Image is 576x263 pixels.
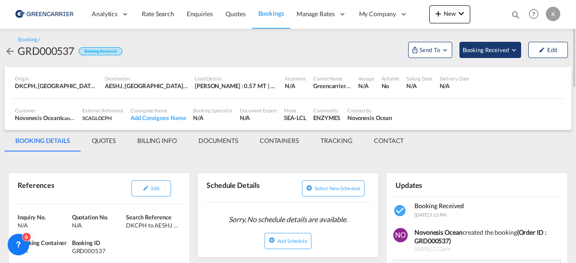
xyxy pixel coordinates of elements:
[347,114,392,122] div: Novonesis Ocean
[126,214,171,221] span: Search Reference
[313,114,340,122] div: ENZYMES
[204,177,286,199] div: Schedule Details
[408,42,452,58] button: Open demo menu
[313,82,351,90] div: Greencarrier Consolidators
[359,9,396,18] span: My Company
[511,10,521,23] div: icon-magnify
[414,212,446,218] span: [DATE] 3:53 PM
[92,9,117,18] span: Analytics
[393,204,408,218] md-icon: icon-checkbox-marked-circle
[347,107,392,114] div: Created By
[193,114,232,122] div: N/A
[526,6,541,22] span: Help
[258,9,284,17] span: Bookings
[302,180,364,196] button: icon-plus-circleSelect new schedule
[440,75,470,82] div: Delivery Date
[393,228,408,242] img: Ygrk3AAAABklEQVQDAFF8c5fyQb5PAAAAAElFTkSuQmCC
[18,44,74,58] div: GRD000537
[285,75,306,82] div: Incoterms
[82,107,123,114] div: External Reference
[4,46,15,57] md-icon: icon-arrow-left
[18,221,70,229] div: N/A
[72,239,100,246] span: Booking ID
[82,115,112,121] span: SCAGLOCPH
[126,221,178,229] div: DKCPH to AESHJ / 26 Sep 2025
[511,10,521,20] md-icon: icon-magnify
[225,10,245,18] span: Quotes
[72,214,108,221] span: Quotation No.
[284,114,306,122] div: SEA-LCL
[4,44,18,58] div: icon-arrow-left
[195,82,278,90] div: [PERSON_NAME] : 0.57 MT | Volumetric Wt : 2.02 CBM | Chargeable Wt : 2.02 W/M
[526,6,546,22] div: Help
[433,8,444,19] md-icon: icon-plus 400-fg
[539,47,545,53] md-icon: icon-pencil
[126,130,188,152] md-tab-item: BILLING INFO
[269,237,275,243] md-icon: icon-plus-circle
[310,130,363,152] md-tab-item: TRACKING
[414,228,562,245] div: created the booking
[382,82,399,90] div: No
[418,45,441,54] span: Send To
[414,202,464,210] span: Booking Received
[456,8,467,19] md-icon: icon-chevron-down
[285,82,295,90] div: N/A
[15,114,75,122] div: Novonesis Ocean
[358,82,374,90] div: N/A
[195,75,278,82] div: Load Details
[284,107,306,114] div: Mode
[528,42,568,58] button: icon-pencilEdit
[406,82,432,90] div: N/A
[240,107,277,114] div: Document Expert
[105,82,188,90] div: AESHJ, Sharjah, United Arab Emirates, Middle East, Middle East
[15,75,98,82] div: Origin
[4,130,81,152] md-tab-item: BOOKING DETAILS
[313,107,340,114] div: Commodity
[4,130,414,152] md-pagination-wrapper: Use the left and right arrow keys to navigate between tabs
[18,36,40,44] div: Booking /
[105,75,188,82] div: Destination
[463,45,510,54] span: Booking Received
[414,245,562,253] span: [DATE] 7:23pm
[130,114,186,122] div: Add Consignee Name
[72,221,124,229] div: N/A
[265,233,311,249] button: icon-plus-circleAdd Schedule
[72,247,124,255] div: GRD000537
[130,107,186,114] div: Consignee Name
[363,130,414,152] md-tab-item: CONTACT
[13,4,74,24] img: b0b18ec08afe11efb1d4932555f5f09d.png
[79,47,122,56] div: Booking Received
[142,10,174,18] span: Rate Search
[151,185,160,191] span: Edit
[429,5,470,23] button: icon-plus 400-fgNewicon-chevron-down
[193,107,232,114] div: Booking Specialist
[382,75,399,82] div: Rollable
[60,114,114,121] span: Scan Global Logistics A/S
[393,177,475,192] div: Updates
[440,82,470,90] div: N/A
[277,238,307,244] span: Add Schedule
[546,7,560,21] div: K
[315,185,360,191] span: Select new schedule
[18,247,70,255] div: N/A
[459,42,521,58] button: Open demo menu
[143,185,149,191] md-icon: icon-pencil
[131,180,171,196] button: icon-pencilEdit
[297,9,335,18] span: Manage Rates
[249,130,310,152] md-tab-item: CONTAINERS
[358,75,374,82] div: Voyage
[9,9,157,18] body: Editor, editor2
[406,75,432,82] div: Sailing Date
[18,239,67,246] span: Tracking Container
[306,185,312,191] md-icon: icon-plus-circle
[15,107,75,114] div: Customer
[18,214,46,221] span: Inquiry No.
[414,228,463,236] b: Novonesis Ocean
[15,82,98,90] div: DKCPH, Copenhagen (Kobenhavn), Denmark, Northern Europe, Europe
[187,10,213,18] span: Enquiries
[81,130,126,152] md-tab-item: QUOTES
[188,130,249,152] md-tab-item: DOCUMENTS
[313,75,351,82] div: Carrier Name
[15,177,97,200] div: References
